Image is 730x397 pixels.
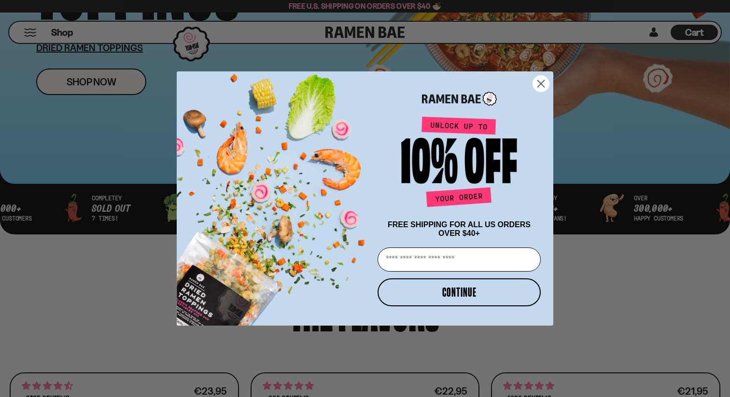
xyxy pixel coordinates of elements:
[533,75,549,92] button: Close dialog
[422,91,497,107] img: Ramen Bae Logo
[378,278,541,306] button: CONTINUE
[388,220,531,237] span: FREE SHIPPING FOR ALL US ORDERS OVER $40+
[177,63,374,326] img: ce7035ce-2e49-461c-ae4b-8ade7372f32c.png
[399,116,519,211] img: Unlock up to 10% off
